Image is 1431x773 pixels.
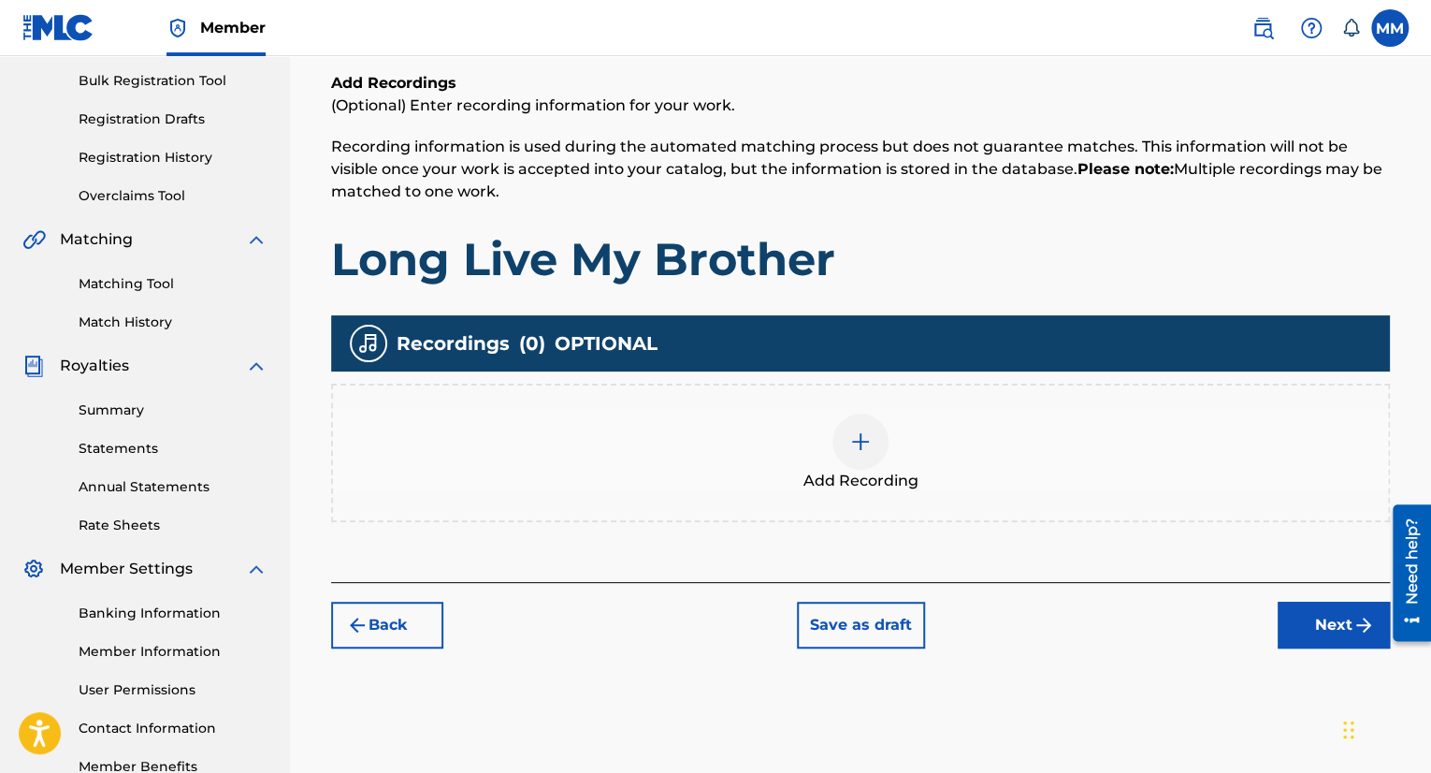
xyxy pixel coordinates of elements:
button: Save as draft [797,602,925,649]
img: search [1251,17,1274,39]
span: Matching [60,228,133,251]
span: Recordings [397,329,510,357]
div: Drag [1343,702,1354,758]
a: Member Information [79,642,267,662]
span: Royalties [60,355,129,377]
h6: Add Recordings [331,72,1390,95]
a: Overclaims Tool [79,186,267,206]
strong: Please note: [1077,160,1174,178]
img: 7ee5dd4eb1f8a8e3ef2f.svg [346,614,369,636]
a: Contact Information [79,719,267,738]
a: Summary [79,401,267,420]
img: Top Rightsholder [166,17,189,39]
img: MLC Logo [22,14,94,41]
a: Statements [79,439,267,459]
img: recording [357,332,380,355]
img: help [1300,17,1323,39]
div: Notifications [1341,19,1360,37]
span: Add Recording [803,470,918,492]
h1: Long Live My Brother [331,231,1390,287]
button: Next [1278,602,1390,649]
a: Registration Drafts [79,109,267,129]
div: Help [1293,9,1330,47]
span: Recording information is used during the automated matching process but does not guarantee matche... [331,138,1382,200]
a: Bulk Registration Tool [79,71,267,91]
a: Public Search [1244,9,1281,47]
a: Registration History [79,148,267,168]
img: Royalties [22,355,45,377]
iframe: Chat Widget [1337,683,1431,773]
a: User Permissions [79,680,267,700]
a: Annual Statements [79,477,267,497]
img: expand [245,558,267,580]
a: Banking Information [79,604,267,623]
img: Member Settings [22,558,45,580]
div: User Menu [1371,9,1409,47]
img: add [849,430,872,453]
img: expand [245,355,267,377]
iframe: Resource Center [1379,497,1431,648]
a: Matching Tool [79,274,267,294]
img: expand [245,228,267,251]
span: OPTIONAL [555,329,658,357]
span: ( 0 ) [519,329,545,357]
a: Rate Sheets [79,516,267,535]
span: Member Settings [60,558,193,580]
span: Member [200,17,266,38]
img: Matching [22,228,46,251]
span: (Optional) Enter recording information for your work. [331,96,735,114]
a: Match History [79,313,267,332]
img: f7272a7cc735f4ea7f67.svg [1352,614,1375,636]
button: Back [331,602,443,649]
